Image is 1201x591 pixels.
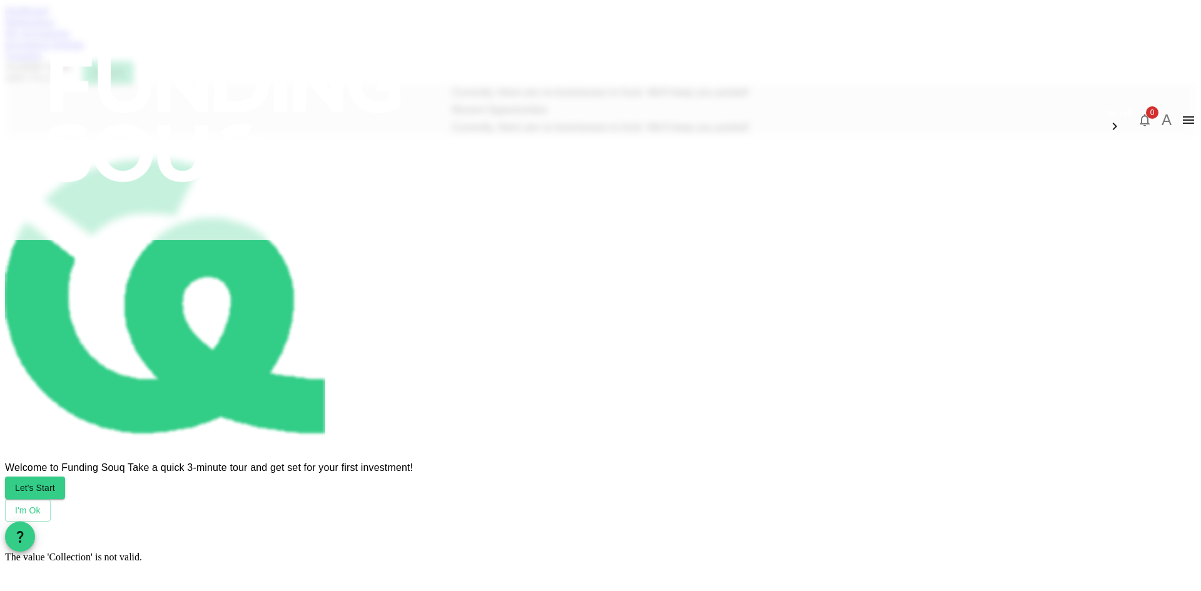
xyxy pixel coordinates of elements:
span: Take a quick 3-minute tour and get set for your first investment! [125,462,413,473]
button: I'm Ok [5,499,51,522]
span: 0 [1146,106,1158,119]
div: The value 'Collection' is not valid. [5,552,1196,563]
span: Welcome to Funding Souq [5,462,125,473]
span: العربية [1107,106,1132,116]
button: Let's Start [5,477,65,499]
button: A [1157,111,1176,129]
button: 0 [1132,108,1157,133]
img: fav-icon [5,136,325,457]
button: question [5,522,35,552]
